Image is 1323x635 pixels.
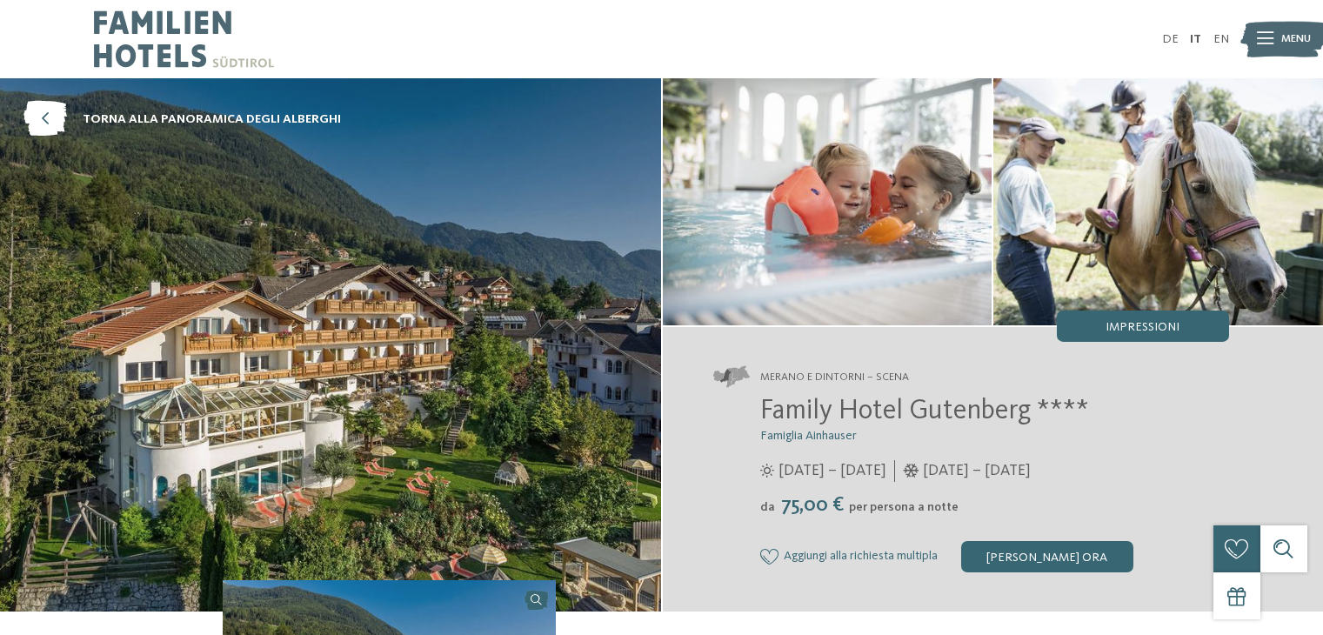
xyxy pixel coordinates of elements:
img: il family hotel a Scena per amanti della natura dall’estro creativo [663,78,992,325]
i: Orari d'apertura estate [760,464,774,478]
span: Menu [1281,31,1311,47]
a: EN [1213,33,1229,45]
a: DE [1162,33,1179,45]
span: per persona a notte [849,501,959,513]
span: [DATE] – [DATE] [778,460,886,482]
span: Impressioni [1106,321,1179,333]
img: Family Hotel Gutenberg **** [993,78,1323,325]
span: [DATE] – [DATE] [923,460,1031,482]
span: Family Hotel Gutenberg **** [760,398,1089,425]
div: [PERSON_NAME] ora [961,541,1133,572]
span: Aggiungi alla richiesta multipla [784,550,938,564]
a: IT [1190,33,1201,45]
span: Merano e dintorni – Scena [760,370,909,385]
span: Famiglia Ainhauser [760,430,857,442]
span: torna alla panoramica degli alberghi [83,110,341,128]
span: da [760,501,775,513]
span: 75,00 € [777,495,847,516]
a: torna alla panoramica degli alberghi [23,102,341,137]
i: Orari d'apertura inverno [903,464,919,478]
